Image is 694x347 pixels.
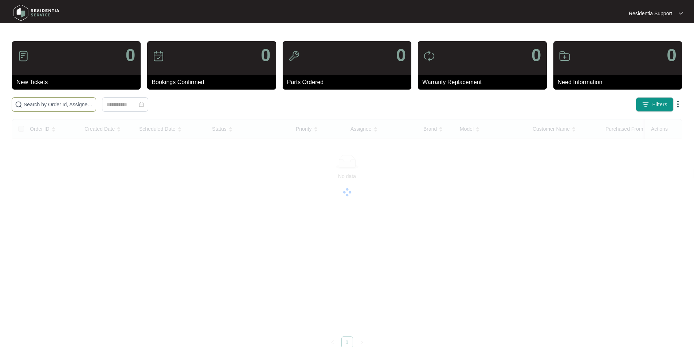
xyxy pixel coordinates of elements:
[422,78,546,87] p: Warranty Replacement
[152,78,276,87] p: Bookings Confirmed
[126,47,136,64] p: 0
[261,47,271,64] p: 0
[629,10,672,17] p: Residentia Support
[423,50,435,62] img: icon
[679,12,683,15] img: dropdown arrow
[652,101,667,109] span: Filters
[288,50,300,62] img: icon
[642,101,649,108] img: filter icon
[15,101,22,108] img: search-icon
[396,47,406,64] p: 0
[559,50,571,62] img: icon
[532,47,541,64] p: 0
[153,50,164,62] img: icon
[17,50,29,62] img: icon
[16,78,141,87] p: New Tickets
[287,78,411,87] p: Parts Ordered
[667,47,677,64] p: 0
[11,2,62,24] img: residentia service logo
[636,97,674,112] button: filter iconFilters
[24,100,93,109] input: Search by Order Id, Assignee Name, Customer Name, Brand and Model
[674,100,682,109] img: dropdown arrow
[558,78,682,87] p: Need Information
